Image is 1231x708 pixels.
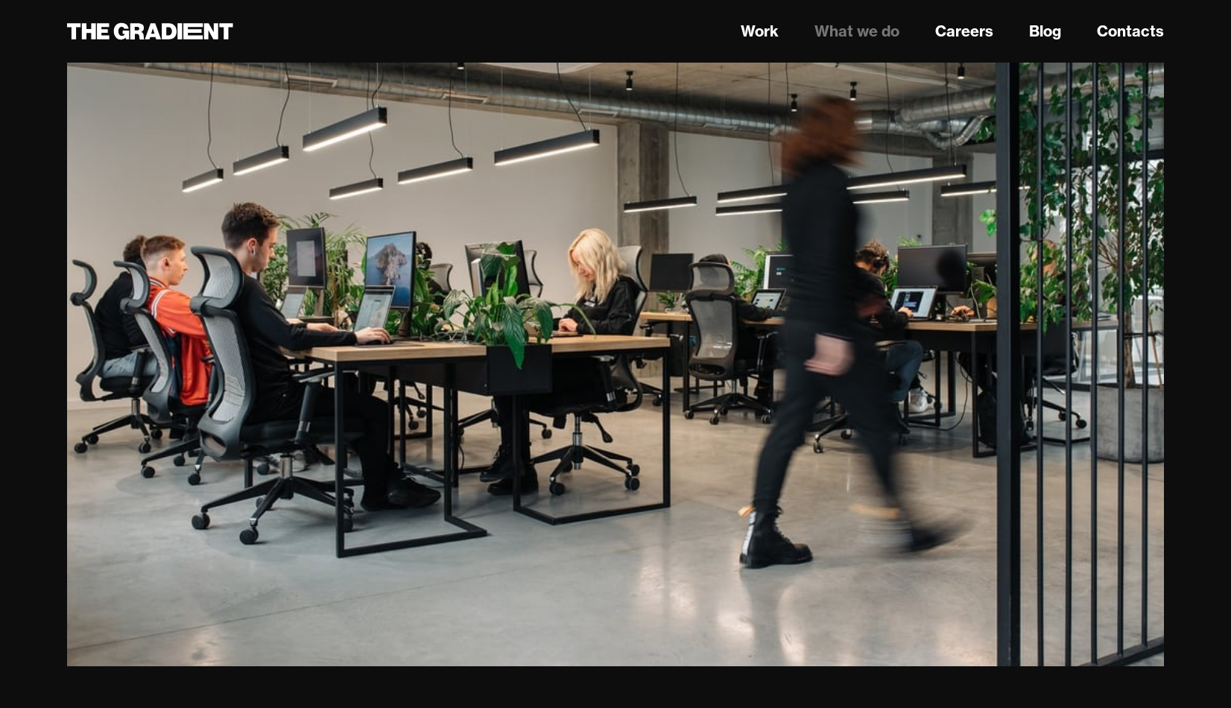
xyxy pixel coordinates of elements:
[935,20,993,42] a: Careers
[814,20,899,42] a: What we do
[1029,20,1061,42] a: Blog
[1097,20,1164,42] a: Contacts
[741,20,779,42] a: Work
